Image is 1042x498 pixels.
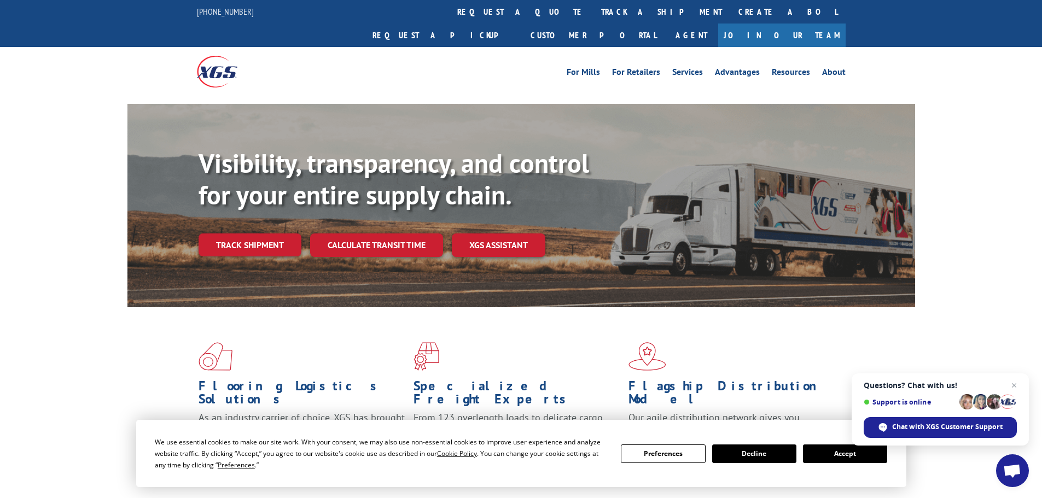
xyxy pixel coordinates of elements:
p: From 123 overlength loads to delicate cargo, our experienced staff knows the best way to move you... [414,411,620,460]
a: About [822,68,846,80]
a: Join Our Team [718,24,846,47]
div: Cookie Consent Prompt [136,420,906,487]
a: Track shipment [199,233,301,256]
a: Advantages [715,68,760,80]
b: Visibility, transparency, and control for your entire supply chain. [199,146,589,212]
a: Resources [772,68,810,80]
a: Request a pickup [364,24,522,47]
span: Questions? Chat with us! [864,381,1017,390]
a: Calculate transit time [310,233,443,257]
img: xgs-icon-focused-on-flooring-red [414,342,439,371]
h1: Flagship Distribution Model [628,379,835,411]
span: Close chat [1008,379,1021,392]
button: Accept [803,444,887,463]
a: For Retailers [612,68,660,80]
h1: Flooring Logistics Solutions [199,379,405,411]
a: [PHONE_NUMBER] [197,6,254,17]
div: We use essential cookies to make our site work. With your consent, we may also use non-essential ... [155,436,608,471]
div: Open chat [996,454,1029,487]
span: As an industry carrier of choice, XGS has brought innovation and dedication to flooring logistics... [199,411,405,450]
a: For Mills [567,68,600,80]
span: Support is online [864,398,956,406]
h1: Specialized Freight Experts [414,379,620,411]
a: Agent [665,24,718,47]
a: XGS ASSISTANT [452,233,545,257]
button: Preferences [621,444,705,463]
a: Services [672,68,703,80]
span: Chat with XGS Customer Support [892,422,1003,432]
span: Preferences [218,460,255,470]
img: xgs-icon-total-supply-chain-intelligence-red [199,342,232,371]
img: xgs-icon-flagship-distribution-model-red [628,342,666,371]
a: Customer Portal [522,24,665,47]
button: Decline [712,444,796,463]
div: Chat with XGS Customer Support [864,417,1017,438]
span: Cookie Policy [437,449,477,458]
span: Our agile distribution network gives you nationwide inventory management on demand. [628,411,830,437]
